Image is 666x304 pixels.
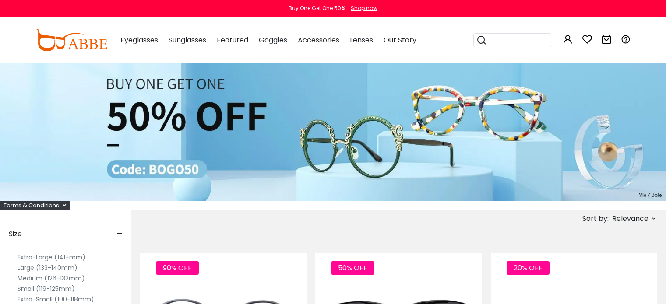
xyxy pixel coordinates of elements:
div: Shop now [351,4,377,12]
span: Lenses [350,35,373,45]
span: Goggles [259,35,287,45]
span: Accessories [298,35,339,45]
span: 20% OFF [507,261,550,275]
span: Relevance [612,211,648,227]
img: abbeglasses.com [35,29,107,51]
label: Small (119-125mm) [18,283,75,294]
span: Size [9,224,22,245]
label: Medium (126-132mm) [18,273,85,283]
span: Our Story [384,35,416,45]
span: 50% OFF [331,261,374,275]
span: Sunglasses [169,35,206,45]
div: Buy One Get One 50% [289,4,345,12]
a: Shop now [346,4,377,12]
span: Eyeglasses [120,35,158,45]
span: Sort by: [582,213,609,224]
label: Large (133-140mm) [18,262,78,273]
span: - [117,224,123,245]
span: 90% OFF [156,261,199,275]
label: Extra-Large (141+mm) [18,252,85,262]
span: Featured [217,35,248,45]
